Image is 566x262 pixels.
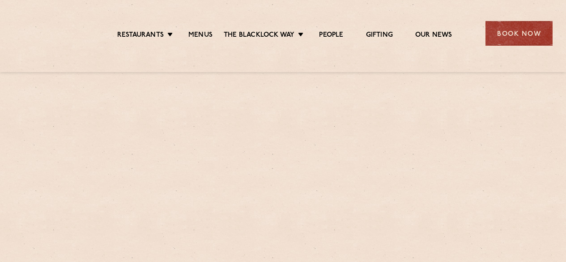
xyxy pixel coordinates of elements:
a: Restaurants [117,31,164,41]
div: Book Now [485,21,553,46]
a: Our News [415,31,452,41]
a: The Blacklock Way [224,31,294,41]
a: Gifting [366,31,393,41]
img: svg%3E [13,9,88,59]
a: People [319,31,343,41]
a: Menus [188,31,213,41]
